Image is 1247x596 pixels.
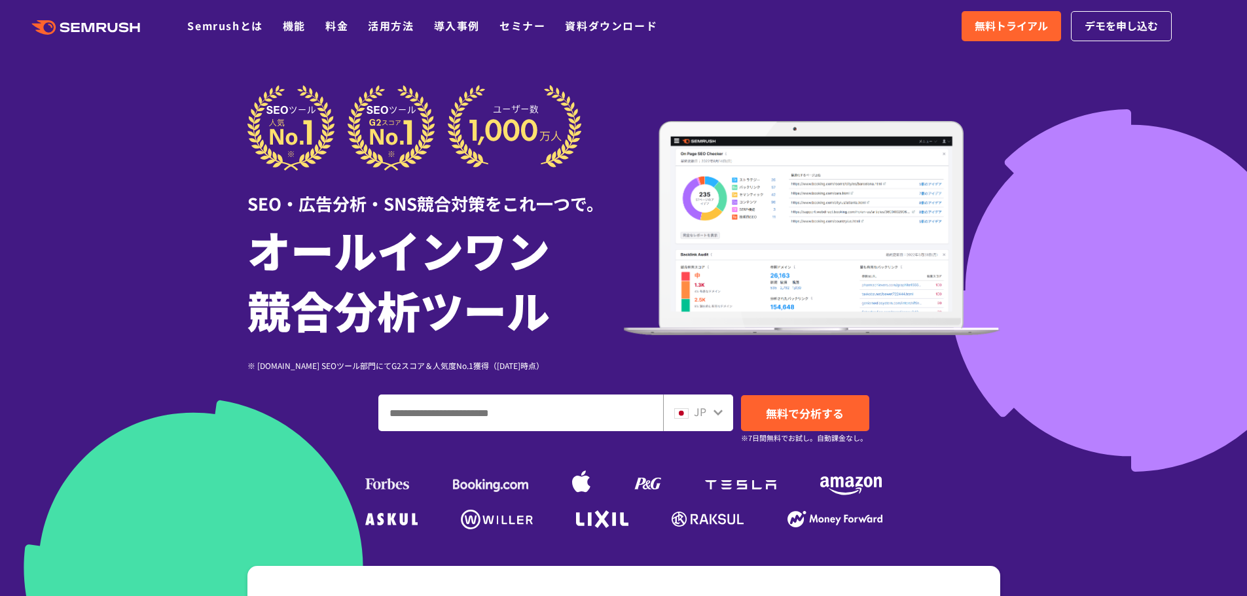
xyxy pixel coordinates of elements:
span: JP [694,404,706,419]
a: 機能 [283,18,306,33]
input: ドメイン、キーワードまたはURLを入力してください [379,395,662,430]
small: ※7日間無料でお試し。自動課金なし。 [741,432,867,444]
a: 無料トライアル [962,11,1061,41]
a: セミナー [499,18,545,33]
a: 活用方法 [368,18,414,33]
div: SEO・広告分析・SNS競合対策をこれ一つで。 [247,171,624,216]
span: 無料トライアル [975,18,1048,35]
a: デモを申し込む [1071,11,1172,41]
span: デモを申し込む [1085,18,1158,35]
div: ※ [DOMAIN_NAME] SEOツール部門にてG2スコア＆人気度No.1獲得（[DATE]時点） [247,359,624,372]
a: Semrushとは [187,18,262,33]
a: 資料ダウンロード [565,18,657,33]
a: 導入事例 [434,18,480,33]
a: 料金 [325,18,348,33]
span: 無料で分析する [766,405,844,421]
a: 無料で分析する [741,395,869,431]
h1: オールインワン 競合分析ツール [247,219,624,340]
